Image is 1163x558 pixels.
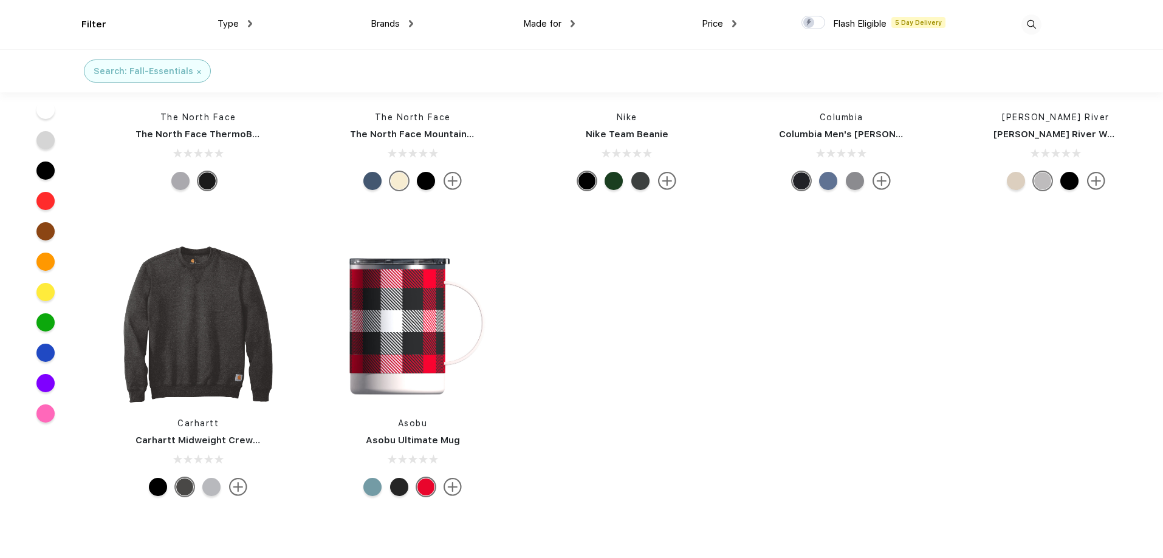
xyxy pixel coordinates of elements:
img: more.svg [658,172,676,190]
a: Nike [617,112,637,122]
div: Slate Blue [363,478,382,496]
a: The North Face Mountain Beanie [350,129,501,140]
img: dropdown.png [409,20,413,27]
div: Mid Grey [171,172,190,190]
div: Anthracite [631,172,650,190]
div: Black [390,478,408,496]
div: Sand [1007,172,1025,190]
div: TNF Black [198,172,216,190]
img: dropdown.png [248,20,252,27]
img: more.svg [444,478,462,496]
div: Search: Fall-Essentials [94,65,193,78]
a: Carhartt [177,418,219,428]
div: Carbon Heather [819,172,837,190]
div: Black [792,172,811,190]
img: func=resize&h=266 [332,243,493,405]
div: Black [578,172,596,190]
a: Nike Team Beanie [586,129,668,140]
a: Carhartt Midweight Crewneck Sweatshirt [136,435,329,446]
a: The North Face [160,112,236,122]
img: dropdown.png [571,20,575,27]
div: Carbon Heather [176,478,194,496]
div: Gorge Green [605,172,623,190]
img: more.svg [229,478,247,496]
a: Columbia Men's [PERSON_NAME] Mountain Half-Zip Sweater [779,129,1057,140]
a: Asobu [398,418,428,428]
a: [PERSON_NAME] River [1002,112,1110,122]
span: Type [218,18,239,29]
div: Heather Grey [202,478,221,496]
div: Light-Grey [1034,172,1052,190]
div: Black [1060,172,1079,190]
div: Blue Wing [363,172,382,190]
img: dropdown.png [732,20,736,27]
img: more.svg [444,172,462,190]
div: Black [149,478,167,496]
div: TNF Black [417,172,435,190]
div: Charcoal Heather [846,172,864,190]
span: Flash Eligible [833,18,887,29]
a: Columbia [820,112,863,122]
img: filter_cancel.svg [197,70,201,74]
a: The North Face ThermoBall Trekker Vest [136,129,326,140]
div: Plaid [417,478,435,496]
span: Price [702,18,723,29]
img: more.svg [1087,172,1105,190]
div: Vintage White [390,172,408,190]
img: func=resize&h=266 [117,243,279,405]
span: Brands [371,18,400,29]
a: The North Face [375,112,451,122]
img: desktop_search.svg [1021,15,1041,35]
a: Asobu Ultimate Mug [366,435,460,446]
span: Made for [523,18,561,29]
div: Filter [81,18,106,32]
img: more.svg [873,172,891,190]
